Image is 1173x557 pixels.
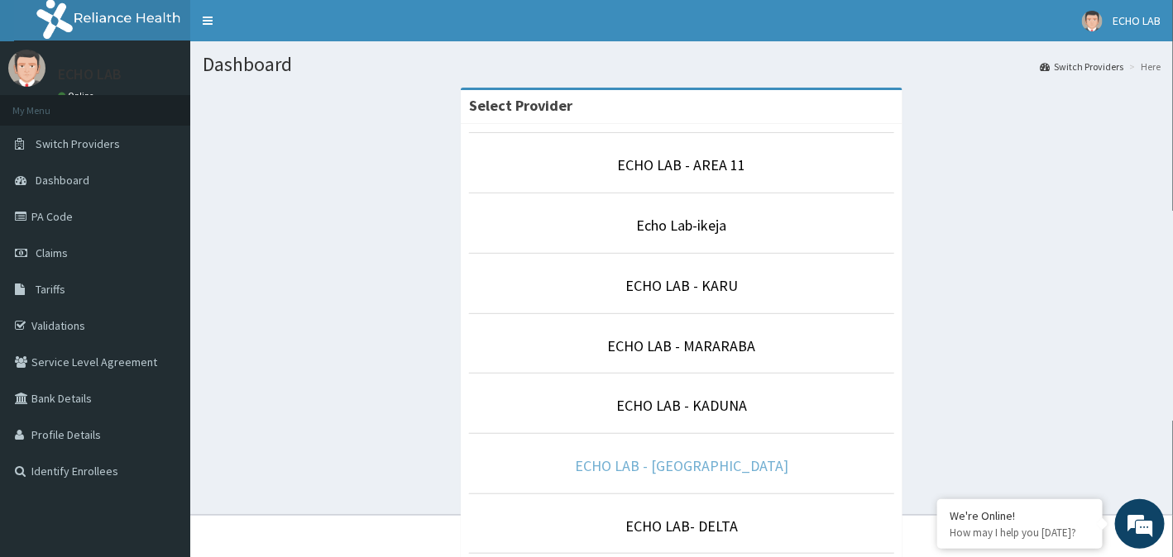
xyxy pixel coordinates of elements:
[36,136,120,151] span: Switch Providers
[36,282,65,297] span: Tariffs
[31,83,67,124] img: d_794563401_company_1708531726252_794563401
[86,93,278,114] div: Chat with us now
[36,173,89,188] span: Dashboard
[625,517,738,536] a: ECHO LAB- DELTA
[96,171,228,338] span: We're online!
[618,155,746,174] a: ECHO LAB - AREA 11
[58,90,98,102] a: Online
[1040,60,1123,74] a: Switch Providers
[950,508,1090,523] div: We're Online!
[469,96,572,115] strong: Select Provider
[1082,11,1103,31] img: User Image
[271,8,311,48] div: Minimize live chat window
[616,396,747,415] a: ECHO LAB - KADUNA
[637,216,727,235] a: Echo Lab-ikeja
[58,67,122,82] p: ECHO LAB
[625,276,738,295] a: ECHO LAB - KARU
[8,50,45,87] img: User Image
[8,377,315,435] textarea: Type your message and hit 'Enter'
[575,456,788,475] a: ECHO LAB - [GEOGRAPHIC_DATA]
[203,54,1161,75] h1: Dashboard
[1125,60,1161,74] li: Here
[950,526,1090,540] p: How may I help you today?
[1113,13,1161,28] span: ECHO LAB
[36,245,68,260] span: Claims
[608,336,756,355] a: ECHO LAB - MARARABA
